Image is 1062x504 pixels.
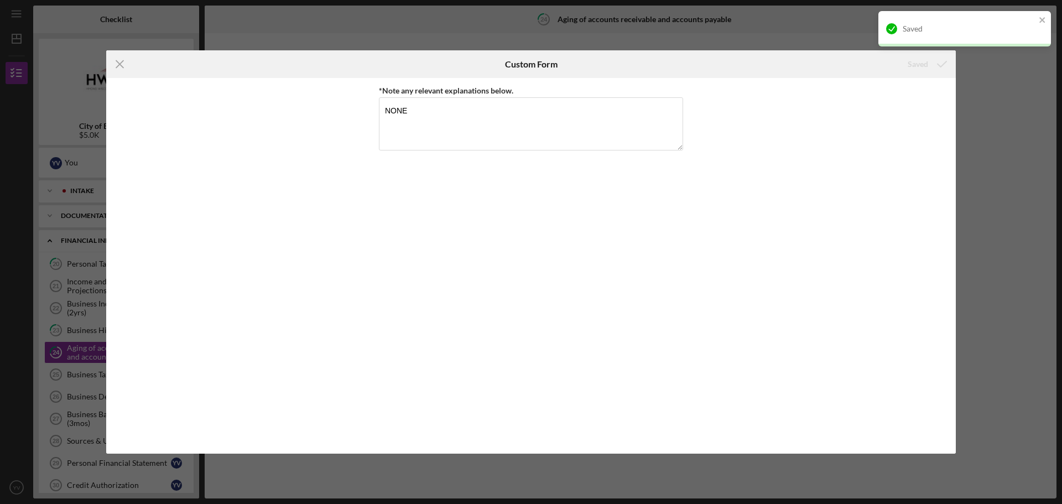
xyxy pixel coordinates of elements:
button: Saved [897,53,956,75]
label: *Note any relevant explanations below. [379,86,513,95]
h6: Custom Form [505,59,558,69]
button: close [1039,15,1047,26]
div: Saved [908,53,928,75]
textarea: NONE [379,97,683,150]
div: Saved [903,24,1035,33]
